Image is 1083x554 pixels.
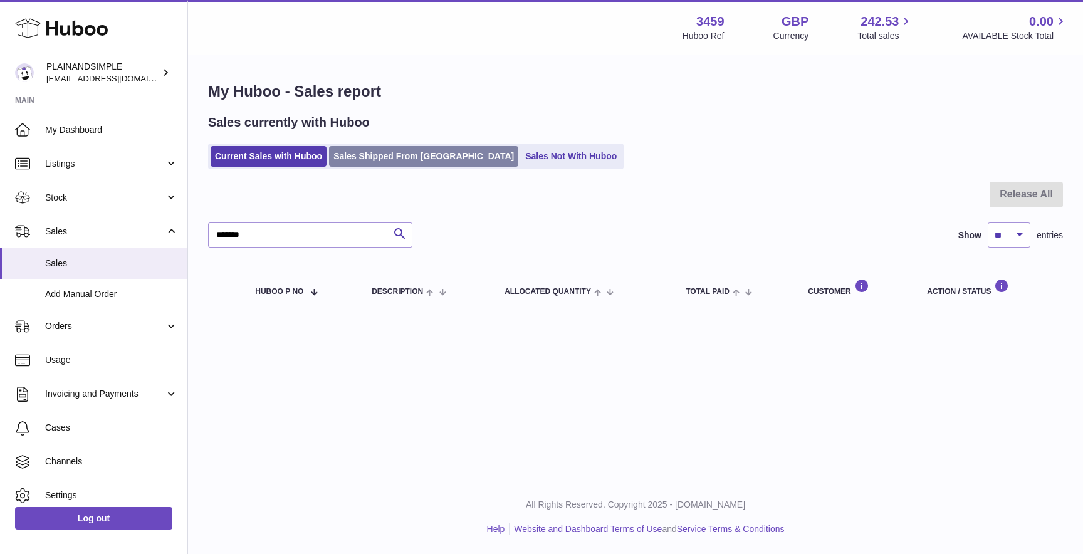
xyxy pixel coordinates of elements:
a: Sales Not With Huboo [521,146,621,167]
span: Sales [45,258,178,269]
span: [EMAIL_ADDRESS][DOMAIN_NAME] [46,73,184,83]
a: Log out [15,507,172,530]
div: Currency [773,30,809,42]
li: and [510,523,784,535]
span: Sales [45,226,165,238]
span: Total sales [857,30,913,42]
span: My Dashboard [45,124,178,136]
h2: Sales currently with Huboo [208,114,370,131]
span: Invoicing and Payments [45,388,165,400]
div: Action / Status [927,279,1050,296]
span: 0.00 [1029,13,1054,30]
div: Huboo Ref [683,30,725,42]
span: Add Manual Order [45,288,178,300]
span: 242.53 [861,13,899,30]
span: Huboo P no [255,288,303,296]
a: Sales Shipped From [GEOGRAPHIC_DATA] [329,146,518,167]
p: All Rights Reserved. Copyright 2025 - [DOMAIN_NAME] [198,499,1073,511]
a: Help [487,524,505,534]
span: Channels [45,456,178,468]
span: entries [1037,229,1063,241]
span: ALLOCATED Quantity [505,288,591,296]
div: Customer [808,279,902,296]
label: Show [958,229,981,241]
div: PLAINANDSIMPLE [46,61,159,85]
span: AVAILABLE Stock Total [962,30,1068,42]
a: 242.53 Total sales [857,13,913,42]
span: Stock [45,192,165,204]
span: Orders [45,320,165,332]
strong: GBP [782,13,808,30]
span: Usage [45,354,178,366]
a: Website and Dashboard Terms of Use [514,524,662,534]
a: Current Sales with Huboo [211,146,327,167]
h1: My Huboo - Sales report [208,81,1063,102]
span: Settings [45,489,178,501]
a: Service Terms & Conditions [677,524,785,534]
img: duco@plainandsimple.com [15,63,34,82]
span: Total paid [686,288,730,296]
span: Cases [45,422,178,434]
strong: 3459 [696,13,725,30]
span: Listings [45,158,165,170]
span: Description [372,288,423,296]
a: 0.00 AVAILABLE Stock Total [962,13,1068,42]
